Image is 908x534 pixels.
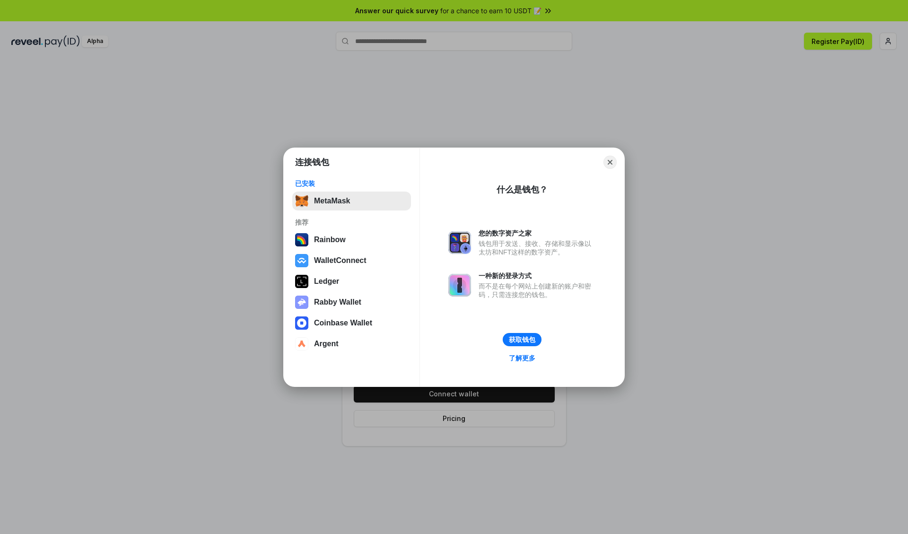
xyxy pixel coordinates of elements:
[295,179,408,188] div: 已安装
[314,236,346,244] div: Rainbow
[295,254,308,267] img: svg+xml,%3Csvg%20width%3D%2228%22%20height%3D%2228%22%20viewBox%3D%220%200%2028%2028%22%20fill%3D...
[509,335,535,344] div: 获取钱包
[497,184,548,195] div: 什么是钱包？
[295,296,308,309] img: svg+xml,%3Csvg%20xmlns%3D%22http%3A%2F%2Fwww.w3.org%2F2000%2Fsvg%22%20fill%3D%22none%22%20viewBox...
[448,274,471,297] img: svg+xml,%3Csvg%20xmlns%3D%22http%3A%2F%2Fwww.w3.org%2F2000%2Fsvg%22%20fill%3D%22none%22%20viewBox...
[479,282,596,299] div: 而不是在每个网站上创建新的账户和密码，只需连接您的钱包。
[295,337,308,350] img: svg+xml,%3Csvg%20width%3D%2228%22%20height%3D%2228%22%20viewBox%3D%220%200%2028%2028%22%20fill%3D...
[314,340,339,348] div: Argent
[314,197,350,205] div: MetaMask
[314,319,372,327] div: Coinbase Wallet
[292,251,411,270] button: WalletConnect
[292,293,411,312] button: Rabby Wallet
[292,272,411,291] button: Ledger
[314,298,361,306] div: Rabby Wallet
[295,275,308,288] img: svg+xml,%3Csvg%20xmlns%3D%22http%3A%2F%2Fwww.w3.org%2F2000%2Fsvg%22%20width%3D%2228%22%20height%3...
[292,314,411,333] button: Coinbase Wallet
[479,271,596,280] div: 一种新的登录方式
[603,156,617,169] button: Close
[503,333,541,346] button: 获取钱包
[314,256,367,265] div: WalletConnect
[479,229,596,237] div: 您的数字资产之家
[509,354,535,362] div: 了解更多
[295,218,408,227] div: 推荐
[295,157,329,168] h1: 连接钱包
[295,316,308,330] img: svg+xml,%3Csvg%20width%3D%2228%22%20height%3D%2228%22%20viewBox%3D%220%200%2028%2028%22%20fill%3D...
[503,352,541,364] a: 了解更多
[314,277,339,286] div: Ledger
[448,231,471,254] img: svg+xml,%3Csvg%20xmlns%3D%22http%3A%2F%2Fwww.w3.org%2F2000%2Fsvg%22%20fill%3D%22none%22%20viewBox...
[292,230,411,249] button: Rainbow
[295,194,308,208] img: svg+xml,%3Csvg%20fill%3D%22none%22%20height%3D%2233%22%20viewBox%3D%220%200%2035%2033%22%20width%...
[295,233,308,246] img: svg+xml,%3Csvg%20width%3D%22120%22%20height%3D%22120%22%20viewBox%3D%220%200%20120%20120%22%20fil...
[292,334,411,353] button: Argent
[479,239,596,256] div: 钱包用于发送、接收、存储和显示像以太坊和NFT这样的数字资产。
[292,192,411,210] button: MetaMask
